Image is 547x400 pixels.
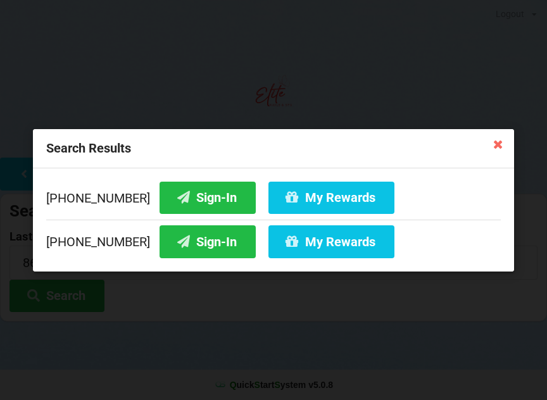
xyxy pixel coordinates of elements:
div: [PHONE_NUMBER] [46,219,501,258]
button: My Rewards [268,225,394,258]
button: My Rewards [268,181,394,213]
button: Sign-In [160,225,256,258]
div: [PHONE_NUMBER] [46,181,501,219]
div: Search Results [33,129,514,168]
button: Sign-In [160,181,256,213]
